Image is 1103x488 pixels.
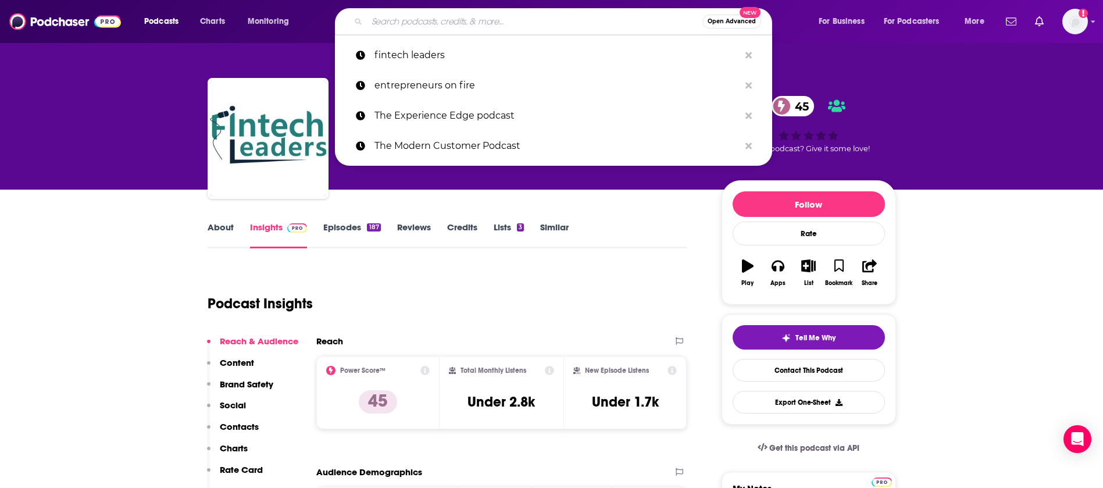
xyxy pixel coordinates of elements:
div: Open Intercom Messenger [1063,425,1091,453]
span: Tell Me Why [795,333,836,343]
a: Contact This Podcast [733,359,885,382]
button: Rate Card [207,464,263,486]
p: entrepreneurs on fire [374,70,740,101]
a: The Experience Edge podcast [335,101,772,131]
div: 187 [367,223,380,231]
a: Reviews [397,222,431,248]
button: Follow [733,191,885,217]
span: Logged in as jefuchs [1062,9,1088,34]
img: Podchaser Pro [287,223,308,233]
a: entrepreneurs on fire [335,70,772,101]
button: open menu [136,12,194,31]
span: More [965,13,984,30]
span: New [740,7,761,18]
span: Get this podcast via API [769,443,859,453]
button: Brand Safety [207,379,273,400]
button: Show profile menu [1062,9,1088,34]
a: Similar [540,222,569,248]
a: The Modern Customer Podcast [335,131,772,161]
button: Charts [207,443,248,464]
a: Episodes187 [323,222,380,248]
a: InsightsPodchaser Pro [250,222,308,248]
img: Fintech Leaders [210,80,326,197]
span: Charts [200,13,225,30]
h3: Under 1.7k [592,393,659,411]
h2: Power Score™ [340,366,385,375]
a: Credits [447,222,477,248]
h2: Total Monthly Listens [461,366,526,375]
button: tell me why sparkleTell Me Why [733,325,885,350]
button: Share [854,252,884,294]
p: The Experience Edge podcast [374,101,740,131]
a: 45 [772,96,815,116]
img: User Profile [1062,9,1088,34]
h2: New Episode Listens [585,366,649,375]
span: Open Advanced [708,19,756,24]
p: Rate Card [220,464,263,475]
div: Play [741,280,754,287]
span: 45 [783,96,815,116]
p: Brand Safety [220,379,273,390]
button: Social [207,400,246,421]
a: Show notifications dropdown [1030,12,1048,31]
button: Export One-Sheet [733,391,885,414]
span: For Business [819,13,865,30]
a: Charts [192,12,232,31]
p: Reach & Audience [220,336,298,347]
img: tell me why sparkle [781,333,791,343]
img: Podchaser - Follow, Share and Rate Podcasts [9,10,121,33]
button: Reach & Audience [207,336,298,357]
div: Search podcasts, credits, & more... [346,8,783,35]
button: Content [207,357,254,379]
img: Podchaser Pro [872,478,892,487]
button: open menu [956,12,999,31]
h1: Podcast Insights [208,295,313,312]
a: Lists3 [494,222,524,248]
span: For Podcasters [884,13,940,30]
p: Content [220,357,254,368]
a: fintech leaders [335,40,772,70]
button: open menu [811,12,879,31]
button: Play [733,252,763,294]
a: Get this podcast via API [748,434,869,462]
a: About [208,222,234,248]
p: fintech leaders [374,40,740,70]
p: Charts [220,443,248,454]
h3: Under 2.8k [467,393,535,411]
div: Bookmark [825,280,852,287]
button: Apps [763,252,793,294]
p: Social [220,400,246,411]
h2: Audience Demographics [316,466,422,478]
div: Share [862,280,877,287]
span: Monitoring [248,13,289,30]
p: 45 [359,390,397,414]
a: Pro website [872,476,892,487]
div: 45Good podcast? Give it some love! [722,88,896,161]
a: Show notifications dropdown [1001,12,1021,31]
button: Contacts [207,421,259,443]
p: Contacts [220,421,259,432]
h2: Reach [316,336,343,347]
p: The Modern Customer Podcast [374,131,740,161]
button: Open AdvancedNew [702,15,761,29]
div: Apps [770,280,786,287]
button: List [793,252,823,294]
div: List [804,280,813,287]
div: 3 [517,223,524,231]
button: Bookmark [824,252,854,294]
input: Search podcasts, credits, & more... [367,12,702,31]
button: open menu [240,12,304,31]
span: Good podcast? Give it some love! [748,144,870,153]
svg: Add a profile image [1079,9,1088,18]
div: Rate [733,222,885,245]
span: Podcasts [144,13,179,30]
button: open menu [876,12,956,31]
